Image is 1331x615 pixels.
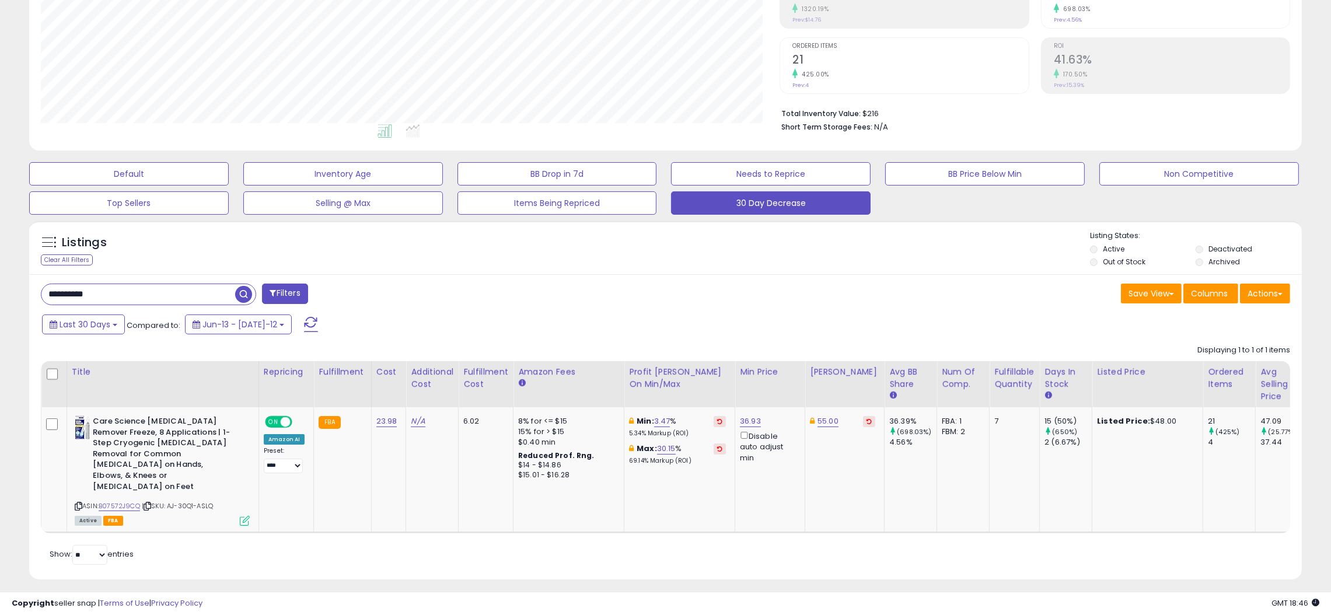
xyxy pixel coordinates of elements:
[792,82,809,89] small: Prev: 4
[942,416,980,427] div: FBA: 1
[629,457,726,465] p: 69.14% Markup (ROI)
[1059,5,1091,13] small: 698.03%
[657,443,676,455] a: 30.15
[1097,416,1194,427] div: $48.00
[1208,366,1250,390] div: Ordered Items
[518,460,615,470] div: $14 - $14.86
[671,191,871,215] button: 30 Day Decrease
[50,548,134,560] span: Show: entries
[202,319,277,330] span: Jun-13 - [DATE]-12
[994,416,1030,427] div: 7
[1044,390,1051,401] small: Days In Stock.
[62,235,107,251] h5: Listings
[376,366,401,378] div: Cost
[1103,257,1145,267] label: Out of Stock
[1208,437,1255,448] div: 4
[262,284,308,304] button: Filters
[99,501,140,511] a: B07572J9CQ
[376,415,397,427] a: 23.98
[740,415,761,427] a: 36.93
[518,437,615,448] div: $0.40 min
[291,417,309,427] span: OFF
[889,416,937,427] div: 36.39%
[1260,366,1303,403] div: Avg Selling Price
[1271,597,1319,609] span: 2025-08-12 18:46 GMT
[457,162,657,186] button: BB Drop in 7d
[942,366,984,390] div: Num of Comp.
[319,416,340,429] small: FBA
[185,315,292,334] button: Jun-13 - [DATE]-12
[518,416,615,427] div: 8% for <= $15
[518,378,525,389] small: Amazon Fees.
[1044,416,1092,427] div: 15 (50%)
[798,70,829,79] small: 425.00%
[1268,427,1296,436] small: (25.77%)
[100,597,149,609] a: Terms of Use
[1215,427,1239,436] small: (425%)
[264,447,305,473] div: Preset:
[41,254,93,265] div: Clear All Filters
[740,366,800,378] div: Min Price
[1090,230,1302,242] p: Listing States:
[1054,53,1290,69] h2: 41.63%
[1208,416,1255,427] div: 21
[897,427,931,436] small: (698.03%)
[1191,288,1228,299] span: Columns
[1103,244,1124,254] label: Active
[942,427,980,437] div: FBM: 2
[411,415,425,427] a: N/A
[671,162,871,186] button: Needs to Reprice
[889,390,896,401] small: Avg BB Share.
[1260,437,1308,448] div: 37.44
[72,366,254,378] div: Title
[994,366,1035,390] div: Fulfillable Quantity
[1054,16,1082,23] small: Prev: 4.56%
[1183,284,1238,303] button: Columns
[1099,162,1299,186] button: Non Competitive
[624,361,735,407] th: The percentage added to the cost of goods (COGS) that forms the calculator for Min & Max prices.
[12,597,54,609] strong: Copyright
[127,320,180,331] span: Compared to:
[629,443,726,465] div: %
[740,429,796,463] div: Disable auto adjust min
[518,427,615,437] div: 15% for > $15
[798,5,829,13] small: 1320.19%
[1054,43,1290,50] span: ROI
[243,162,443,186] button: Inventory Age
[654,415,670,427] a: 3.47
[29,191,229,215] button: Top Sellers
[151,597,202,609] a: Privacy Policy
[792,43,1028,50] span: Ordered Items
[264,366,309,378] div: Repricing
[1052,427,1077,436] small: (650%)
[518,470,615,480] div: $15.01 - $16.28
[518,450,595,460] b: Reduced Prof. Rng.
[637,443,657,454] b: Max:
[93,416,235,495] b: Care Science [MEDICAL_DATA] Remover Freeze, 8 Applications | 1-Step Cryogenic [MEDICAL_DATA] Remo...
[1260,416,1308,427] div: 47.09
[1044,366,1087,390] div: Days In Stock
[319,366,366,378] div: Fulfillment
[818,415,839,427] a: 55.00
[889,437,937,448] div: 4.56%
[1197,345,1290,356] div: Displaying 1 to 1 of 1 items
[1121,284,1182,303] button: Save View
[874,121,888,132] span: N/A
[42,315,125,334] button: Last 30 Days
[637,415,654,427] b: Min:
[1044,437,1092,448] div: 2 (6.67%)
[781,122,872,132] b: Short Term Storage Fees:
[1208,257,1240,267] label: Archived
[457,191,657,215] button: Items Being Repriced
[75,416,250,525] div: ASIN:
[1059,70,1088,79] small: 170.50%
[75,416,90,439] img: 41ypZoo7-xL._SL40_.jpg
[266,417,281,427] span: ON
[629,366,730,390] div: Profit [PERSON_NAME] on Min/Max
[243,191,443,215] button: Selling @ Max
[411,366,453,390] div: Additional Cost
[792,16,821,23] small: Prev: $14.76
[629,416,726,438] div: %
[75,516,102,526] span: All listings currently available for purchase on Amazon
[264,434,305,445] div: Amazon AI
